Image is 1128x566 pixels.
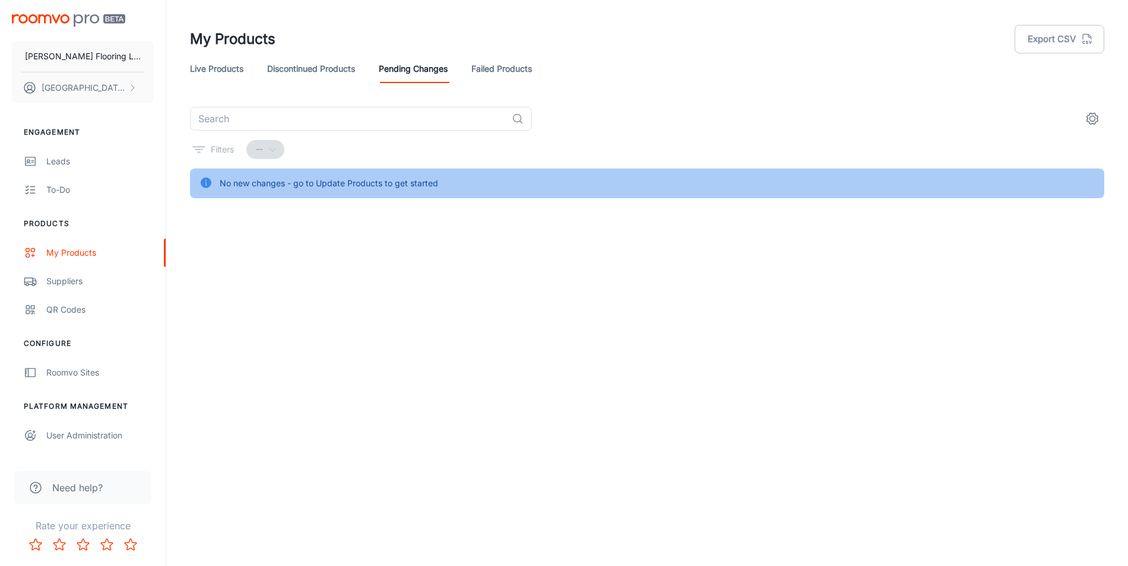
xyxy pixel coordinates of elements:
[190,55,243,83] a: Live Products
[267,55,355,83] a: Discontinued Products
[12,41,154,72] button: [PERSON_NAME] Flooring LLC
[1015,25,1104,53] button: Export CSV
[220,172,438,195] div: No new changes - go to Update Products to get started
[46,183,154,196] div: To-do
[12,14,125,27] img: Roomvo PRO Beta
[46,155,154,168] div: Leads
[25,50,141,63] p: [PERSON_NAME] Flooring LLC
[190,28,275,50] h1: My Products
[42,81,125,94] p: [GEOGRAPHIC_DATA] [PERSON_NAME]
[12,72,154,103] button: [GEOGRAPHIC_DATA] [PERSON_NAME]
[379,55,448,83] a: Pending Changes
[471,55,532,83] a: Failed Products
[190,107,507,131] input: Search
[1081,107,1104,131] button: settings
